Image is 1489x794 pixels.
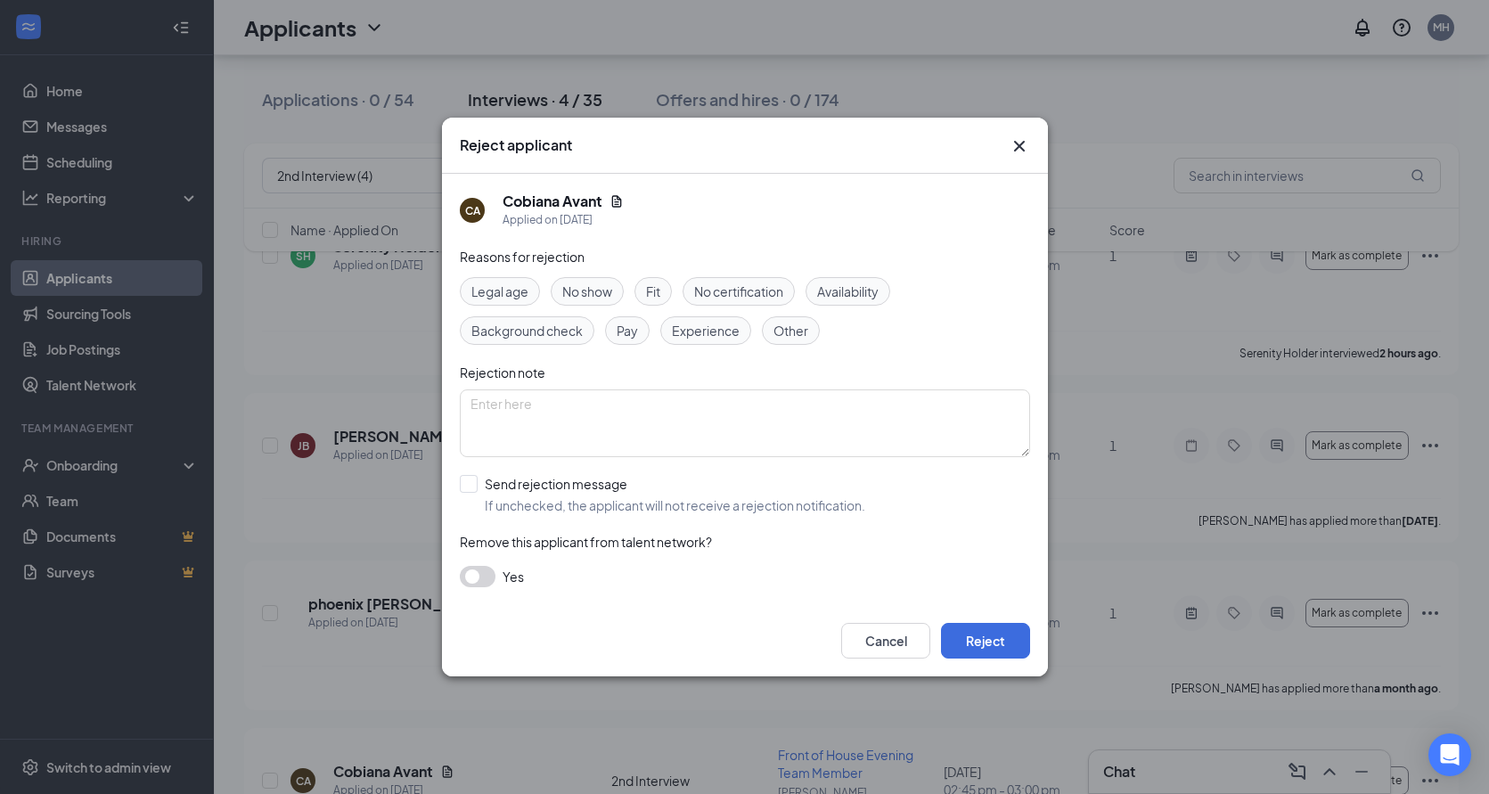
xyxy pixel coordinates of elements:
span: Other [773,321,808,340]
span: Legal age [471,282,528,301]
div: Open Intercom Messenger [1428,733,1471,776]
span: Rejection note [460,364,545,381]
span: Reasons for rejection [460,249,585,265]
div: CA [464,203,479,218]
button: Cancel [841,623,930,659]
span: No show [562,282,612,301]
span: Background check [471,321,583,340]
span: No certification [694,282,783,301]
span: Fit [646,282,660,301]
svg: Cross [1009,135,1030,157]
span: Availability [817,282,879,301]
span: Yes [503,566,524,587]
h5: Cobiana Avant [503,192,602,211]
svg: Document [610,194,624,209]
button: Close [1009,135,1030,157]
span: Remove this applicant from talent network? [460,534,712,550]
span: Experience [672,321,740,340]
button: Reject [941,623,1030,659]
h3: Reject applicant [460,135,572,155]
span: Pay [617,321,638,340]
div: Applied on [DATE] [503,211,624,229]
